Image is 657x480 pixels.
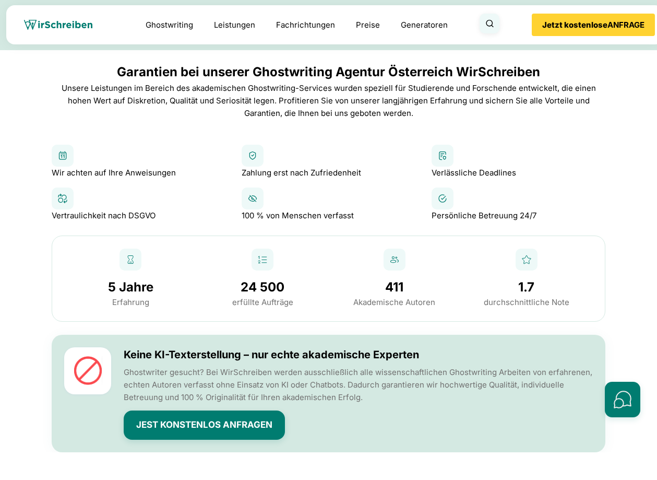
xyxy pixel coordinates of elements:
span: Wir achten auf Ihre Anweisungen [52,168,176,178]
img: Zahlung erst nach Zufriedenheit [247,150,258,161]
span: Persönliche Betreuung 24/7 [432,210,536,220]
img: erfüllte Aufträge [257,254,268,265]
div: Erfahrung [112,296,149,309]
span: Vertraulichkeit nach DSGVO [52,210,156,220]
img: Vertraulichkeit nach DSGVO [57,193,68,204]
div: Akademische Autoren [353,296,435,309]
img: durchschnittliche Note [521,254,532,265]
img: Erfahrung [125,254,136,265]
div: 24 500 [241,278,284,296]
span: Verlässliche Deadlines [432,168,516,178]
button: Jest Konstenlos Anfragen [124,411,285,440]
img: Persönliche Betreuung 24/7 [437,193,448,204]
img: Verlässliche Deadlines [437,150,448,161]
img: 100 % von Menschen verfasst [247,193,258,204]
div: 411 [385,278,403,296]
img: Wir achten auf Ihre Anweisungen [57,150,68,161]
h2: Garantien bei unserer Ghostwriting Agentur Österreich WirSchreiben [52,63,605,81]
img: forbidden [74,356,102,385]
a: Preise [356,20,380,30]
span: 100 % von Menschen verfasst [242,210,354,220]
img: wirschreiben [24,20,92,30]
h3: Keine KI-Texterstellung – nur echte akademische Experten [124,347,593,362]
button: Jetzt kostenloseANFRAGE [532,14,655,36]
div: 5 Jahre [108,278,153,296]
span: Zahlung erst nach Zufriedenheit [242,168,361,178]
p: Ghostwriter gesucht? Bei WirSchreiben werden ausschließlich alle wissenschaftlichen Ghostwriting ... [124,366,593,404]
a: Leistungen [214,19,255,31]
a: Ghostwriting [146,19,193,31]
a: Fachrichtungen [276,19,335,31]
a: Generatoren [401,19,448,31]
button: Suche öffnen [480,14,499,33]
div: durchschnittliche Note [484,296,569,309]
img: Akademische Autoren [389,254,400,265]
p: Unsere Leistungen im Bereich des akademischen Ghostwriting-Services wurden speziell für Studieren... [52,82,605,120]
div: 1.7 [518,278,534,296]
b: Jetzt kostenlose [542,20,607,30]
div: erfüllte Aufträge [232,296,293,309]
